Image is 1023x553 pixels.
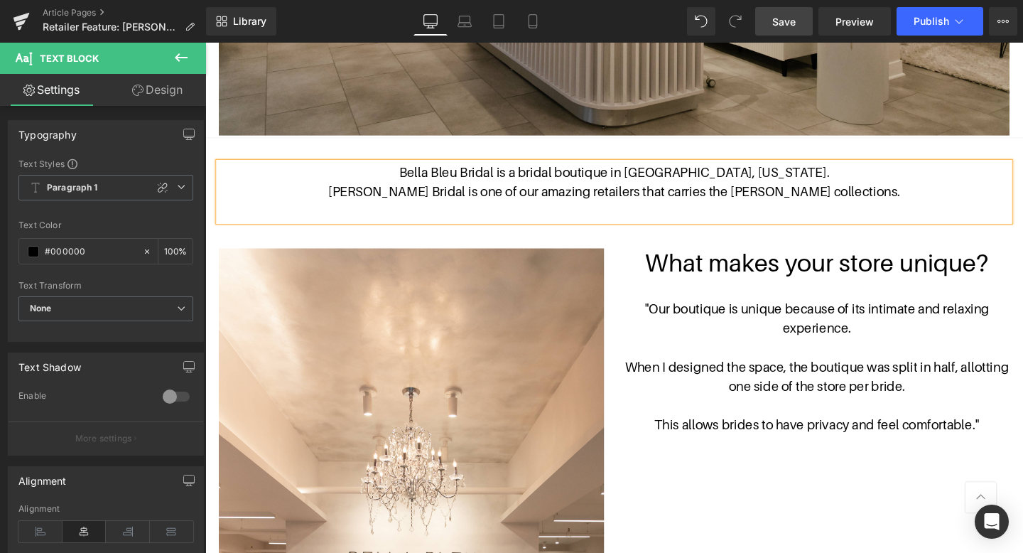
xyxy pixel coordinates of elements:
[18,467,67,487] div: Alignment
[516,7,550,36] a: Mobile
[14,146,845,167] p: [PERSON_NAME] Bridal is one of our amazing retailers that carries the [PERSON_NAME] collections.
[106,74,209,106] a: Design
[43,7,206,18] a: Article Pages
[206,7,276,36] a: New Library
[158,239,193,264] div: %
[47,182,98,194] b: Paragraph 1
[18,121,77,141] div: Typography
[18,390,148,405] div: Enable
[914,16,949,27] span: Publish
[30,303,52,313] b: None
[18,504,193,514] div: Alignment
[721,7,749,36] button: Redo
[45,244,136,259] input: Color
[18,281,193,291] div: Text Transform
[18,158,193,169] div: Text Styles
[448,7,482,36] a: Laptop
[40,53,99,64] span: Text Block
[975,505,1009,539] div: Open Intercom Messenger
[687,7,715,36] button: Undo
[989,7,1017,36] button: More
[440,216,845,247] h1: What makes your store unique?
[14,126,845,146] p: Bella Bleu Bridal is a bridal boutique in [GEOGRAPHIC_DATA], [US_STATE].
[441,333,845,369] span: When I designed the space, the boutique was split in half, allotting one side of the store per br...
[43,21,179,33] span: Retailer Feature: [PERSON_NAME] Bridal
[413,7,448,36] a: Desktop
[772,14,796,29] span: Save
[482,7,516,36] a: Tablet
[897,7,983,36] button: Publish
[818,7,891,36] a: Preview
[462,272,825,308] span: "Our boutique is unique because of its intimate and relaxing experience.
[233,15,266,28] span: Library
[835,14,874,29] span: Preview
[9,422,203,455] button: More settings
[18,220,193,230] div: Text Color
[472,394,814,409] span: This allows brides to have privacy and feel comfortable."
[75,432,132,445] p: More settings
[18,353,81,373] div: Text Shadow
